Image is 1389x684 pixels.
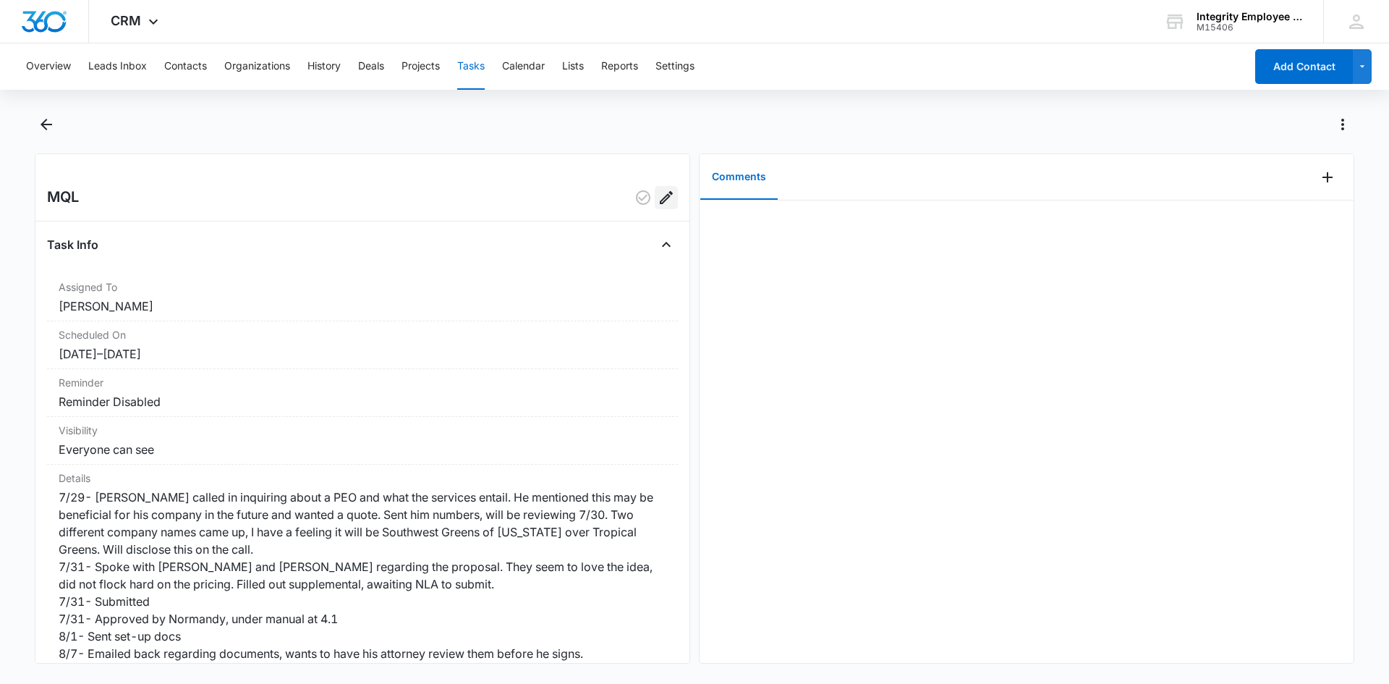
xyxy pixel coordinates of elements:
[47,369,678,417] div: ReminderReminder Disabled
[59,470,666,486] dt: Details
[47,186,79,209] h2: MQL
[59,393,666,410] dd: Reminder Disabled
[59,375,666,390] dt: Reminder
[307,43,341,90] button: History
[88,43,147,90] button: Leads Inbox
[59,489,666,662] dd: 7/29- [PERSON_NAME] called in inquiring about a PEO and what the services entail. He mentioned th...
[47,417,678,465] div: VisibilityEveryone can see
[700,155,778,200] button: Comments
[35,113,57,136] button: Back
[47,321,678,369] div: Scheduled On[DATE]–[DATE]
[562,43,584,90] button: Lists
[26,43,71,90] button: Overview
[47,274,678,321] div: Assigned To[PERSON_NAME]
[47,236,98,253] h4: Task Info
[47,465,678,669] div: Details7/29- [PERSON_NAME] called in inquiring about a PEO and what the services entail. He menti...
[1197,11,1302,22] div: account name
[655,186,678,209] button: Edit
[59,327,666,342] dt: Scheduled On
[59,423,666,438] dt: Visibility
[1331,113,1354,136] button: Actions
[1316,166,1339,189] button: Add Comment
[655,43,694,90] button: Settings
[59,345,666,363] dd: [DATE] – [DATE]
[164,43,207,90] button: Contacts
[601,43,638,90] button: Reports
[59,297,666,315] dd: [PERSON_NAME]
[59,279,666,295] dt: Assigned To
[457,43,485,90] button: Tasks
[1255,49,1353,84] button: Add Contact
[358,43,384,90] button: Deals
[111,13,141,28] span: CRM
[655,233,678,256] button: Close
[402,43,440,90] button: Projects
[1197,22,1302,33] div: account id
[224,43,290,90] button: Organizations
[59,441,666,458] dd: Everyone can see
[502,43,545,90] button: Calendar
